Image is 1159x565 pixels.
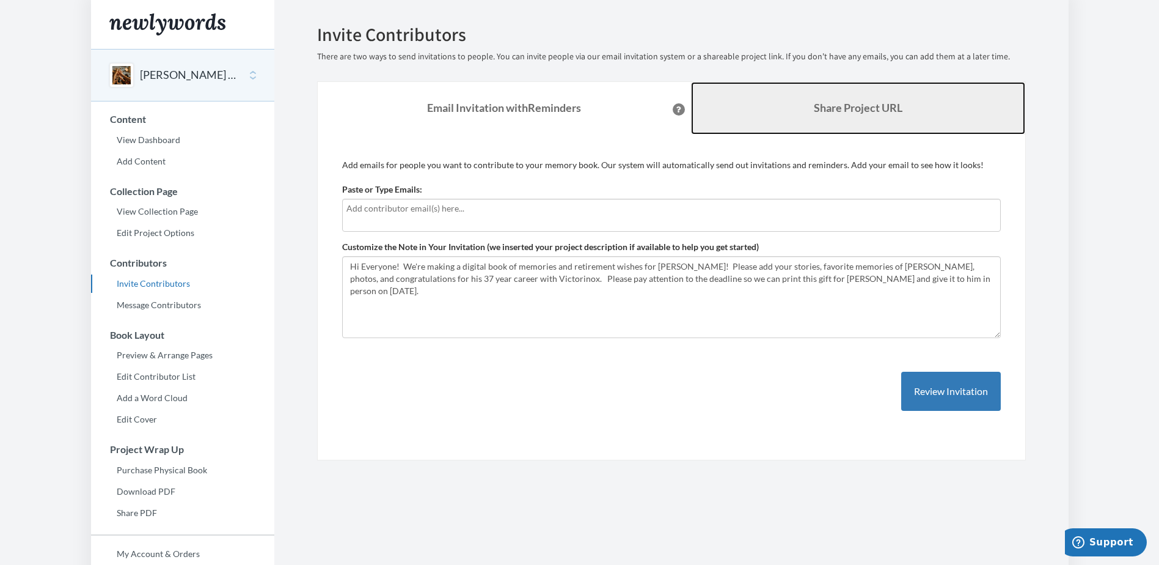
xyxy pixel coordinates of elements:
[92,330,274,341] h3: Book Layout
[91,461,274,479] a: Purchase Physical Book
[346,202,996,215] input: Add contributor email(s) here...
[91,131,274,149] a: View Dashboard
[342,256,1001,338] textarea: Hi Everyone! We're making a digital book of memories and retirement wishes for [PERSON_NAME]! Ple...
[92,257,274,268] h3: Contributors
[91,224,274,242] a: Edit Project Options
[91,545,274,563] a: My Account & Orders
[814,101,902,114] b: Share Project URL
[91,504,274,522] a: Share PDF
[317,51,1026,63] p: There are two ways to send invitations to people. You can invite people via our email invitation ...
[1065,528,1147,559] iframe: Opens a widget where you can chat to one of our agents
[427,101,581,114] strong: Email Invitation with Reminders
[92,444,274,455] h3: Project Wrap Up
[91,202,274,221] a: View Collection Page
[91,346,274,364] a: Preview & Arrange Pages
[342,159,1001,171] p: Add emails for people you want to contribute to your memory book. Our system will automatically s...
[109,13,225,35] img: Newlywords logo
[91,410,274,429] a: Edit Cover
[91,482,274,501] a: Download PDF
[342,241,759,253] label: Customize the Note in Your Invitation (we inserted your project description if available to help ...
[91,367,274,386] a: Edit Contributor List
[92,186,274,197] h3: Collection Page
[91,275,274,293] a: Invite Contributors
[91,389,274,407] a: Add a Word Cloud
[901,372,1001,412] button: Review Invitation
[91,296,274,314] a: Message Contributors
[342,183,422,196] label: Paste or Type Emails:
[317,24,1026,45] h2: Invite Contributors
[91,152,274,171] a: Add Content
[140,67,239,83] button: [PERSON_NAME] Retirement
[92,114,274,125] h3: Content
